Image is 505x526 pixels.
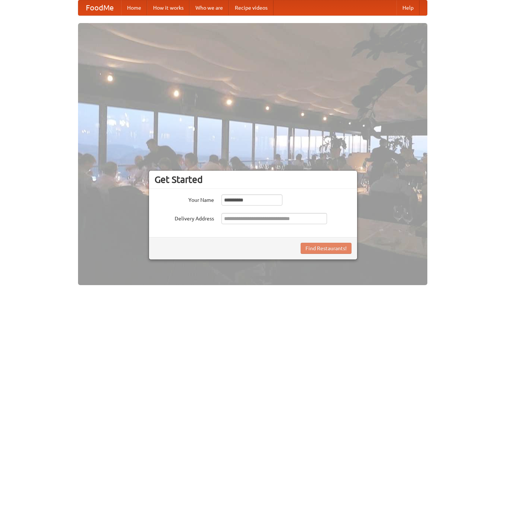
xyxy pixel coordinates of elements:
[396,0,420,15] a: Help
[121,0,147,15] a: Home
[155,194,214,204] label: Your Name
[78,0,121,15] a: FoodMe
[229,0,273,15] a: Recipe videos
[155,174,352,185] h3: Get Started
[147,0,190,15] a: How it works
[155,213,214,222] label: Delivery Address
[301,243,352,254] button: Find Restaurants!
[190,0,229,15] a: Who we are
